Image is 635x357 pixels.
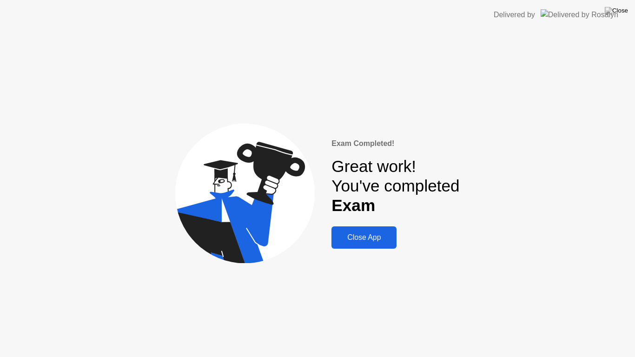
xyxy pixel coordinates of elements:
div: Great work! You've completed [331,157,459,216]
div: Close App [334,233,394,242]
img: Delivered by Rosalyn [541,9,618,20]
div: Exam Completed! [331,138,459,149]
button: Close App [331,226,397,249]
b: Exam [331,196,375,214]
img: Close [605,7,628,14]
div: Delivered by [494,9,535,20]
